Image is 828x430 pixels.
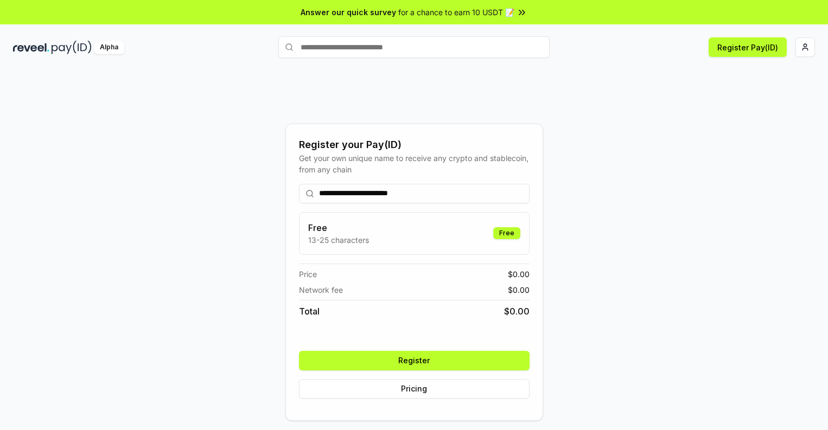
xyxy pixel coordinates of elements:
[508,284,530,296] span: $ 0.00
[299,137,530,152] div: Register your Pay(ID)
[299,152,530,175] div: Get your own unique name to receive any crypto and stablecoin, from any chain
[13,41,49,54] img: reveel_dark
[299,305,320,318] span: Total
[504,305,530,318] span: $ 0.00
[301,7,396,18] span: Answer our quick survey
[308,234,369,246] p: 13-25 characters
[508,268,530,280] span: $ 0.00
[308,221,369,234] h3: Free
[709,37,787,57] button: Register Pay(ID)
[299,268,317,280] span: Price
[94,41,124,54] div: Alpha
[299,284,343,296] span: Network fee
[299,351,530,370] button: Register
[398,7,514,18] span: for a chance to earn 10 USDT 📝
[493,227,520,239] div: Free
[299,379,530,399] button: Pricing
[52,41,92,54] img: pay_id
